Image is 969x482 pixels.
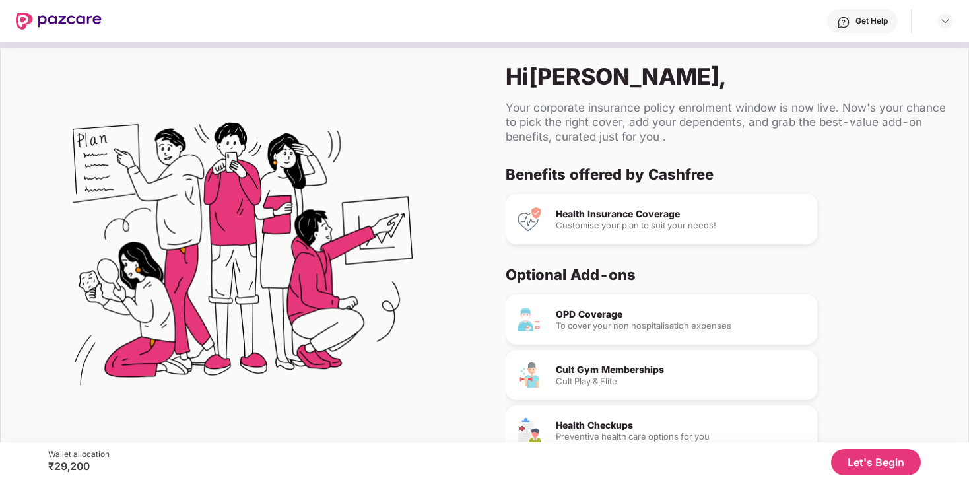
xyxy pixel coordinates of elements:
[506,165,937,184] div: Benefits offered by Cashfree
[516,306,543,333] img: OPD Coverage
[73,88,413,429] img: Flex Benefits Illustration
[837,16,850,29] img: svg+xml;base64,PHN2ZyBpZD0iSGVscC0zMngzMiIgeG1sbnM9Imh0dHA6Ly93d3cudzMub3JnLzIwMDAvc3ZnIiB3aWR0aD...
[16,13,102,30] img: New Pazcare Logo
[48,449,110,460] div: Wallet allocation
[506,100,947,144] div: Your corporate insurance policy enrolment window is now live. Now's your chance to pick the right...
[556,209,807,219] div: Health Insurance Coverage
[506,265,937,284] div: Optional Add-ons
[516,362,543,388] img: Cult Gym Memberships
[556,221,807,230] div: Customise your plan to suit your needs!
[48,460,110,473] div: ₹29,200
[556,310,807,319] div: OPD Coverage
[556,377,807,386] div: Cult Play & Elite
[516,206,543,232] img: Health Insurance Coverage
[506,63,947,90] div: Hi [PERSON_NAME] ,
[831,449,921,475] button: Let's Begin
[556,421,807,430] div: Health Checkups
[855,16,888,26] div: Get Help
[556,432,807,441] div: Preventive health care options for you
[556,365,807,374] div: Cult Gym Memberships
[516,417,543,444] img: Health Checkups
[556,322,807,330] div: To cover your non hospitalisation expenses
[940,16,951,26] img: svg+xml;base64,PHN2ZyBpZD0iRHJvcGRvd24tMzJ4MzIiIHhtbG5zPSJodHRwOi8vd3d3LnczLm9yZy8yMDAwL3N2ZyIgd2...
